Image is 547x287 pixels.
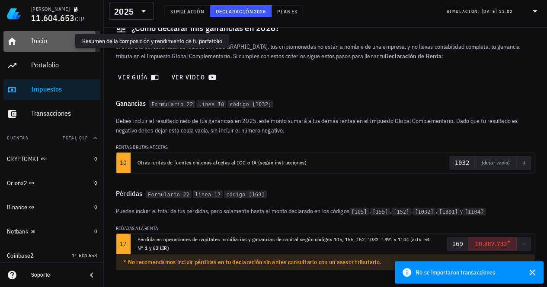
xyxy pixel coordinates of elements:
[3,79,100,100] a: Impuestos
[227,100,273,108] code: código [1032]
[370,208,390,216] code: [155]
[391,208,411,216] code: [152]
[31,85,97,93] div: Impuestos
[277,8,297,15] span: Planes
[116,233,131,254] td: 17
[3,31,100,52] a: Inicio
[447,6,481,17] div: Simulación:
[75,15,85,23] span: CLP
[116,225,158,231] small: REBAJAS A LA RENTA
[131,152,400,173] td: Otras rentas de fuentes chilenas afectas al IGC o IA (según instrucciones)
[7,228,29,235] div: Notbank
[116,144,168,150] small: RENTAS BRUTAS AFECTAS
[385,52,441,60] strong: Declaración de Renta
[215,8,253,15] span: Declaración
[31,6,70,13] div: [PERSON_NAME]
[31,12,75,24] span: 11.604.653
[210,5,272,17] button: Declaración 2026
[452,240,463,248] pre: 169
[31,37,97,45] div: Inicio
[3,104,100,124] a: Transacciones
[475,240,508,248] span: 10.887.732
[413,208,435,216] code: [1032]
[116,97,149,109] span: Ganancias
[272,5,303,17] button: Planes
[481,7,512,16] div: [DATE] 11:02
[522,240,526,248] pre: -
[63,135,88,141] span: Total CLP
[116,116,535,135] p: Debes incluir el resultado neto de tus ganancias en 2025, este monto sumará a tus demás rentas en...
[114,69,164,85] button: ver guía
[109,14,542,42] div: ¿Cómo declarar mis ganancias en 2026?
[3,128,100,148] button: CuentasTotal CLP
[94,228,97,234] span: 0
[3,148,100,169] a: CRYPTOMKT 0
[116,187,146,199] span: Pérdidas
[3,221,100,242] a: Notbank 0
[72,252,97,259] span: 11.604.653
[170,8,205,15] span: Simulación
[31,271,80,278] div: Soporte
[3,245,100,266] a: Coinbase2 11.604.653
[146,190,192,199] code: Formulario 22
[109,3,154,20] div: 2025
[7,7,21,21] img: LedgiFi
[131,233,440,254] td: Pérdida en operaciones de capitales mobiliarios y ganancias de capital según códigos 105, 155, 15...
[164,5,210,17] button: Simulación
[171,73,218,81] span: ver video
[3,197,100,218] a: Binance 0
[224,190,266,199] code: código [169]
[3,55,100,76] a: Portafolio
[253,8,266,15] span: 2026
[7,204,27,211] div: Binance
[116,152,131,173] td: 10
[114,7,134,16] div: 2025
[193,190,223,199] code: linea 17
[437,208,460,216] code: [1891]
[31,61,97,69] div: Portafolio
[454,158,469,167] pre: 1032
[7,155,39,163] div: CRYPTOMKT
[94,180,97,186] span: 0
[94,155,97,162] span: 0
[416,268,495,277] span: No se importaron transacciones
[196,100,226,108] code: linea 10
[149,100,195,108] code: Formulario 22
[7,252,34,259] div: Coinbase2
[441,3,545,19] div: Simulación:[DATE] 11:02
[123,258,528,266] div: * No recomendamos incluir pérdidas en tu declaración sin antes consultarlo con un asesor tributario.
[167,69,221,85] a: ver video
[31,109,97,117] div: Transacciones
[7,180,27,187] div: Orionx2
[118,73,160,81] span: ver guía
[116,206,535,216] p: Puedes incluir el total de tus pérdidas, pero solamente hasta el monto declarado en los códigos ,...
[474,158,517,167] span: (dejar vacío)
[3,173,100,193] a: Orionx2 0
[349,208,369,216] code: [105]
[111,37,540,66] div: Si eres una persona natural, resides en [GEOGRAPHIC_DATA], tus criptomonedas no están a nombre de...
[522,158,526,167] pre: +
[463,208,486,216] code: [1104]
[94,204,97,210] span: 0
